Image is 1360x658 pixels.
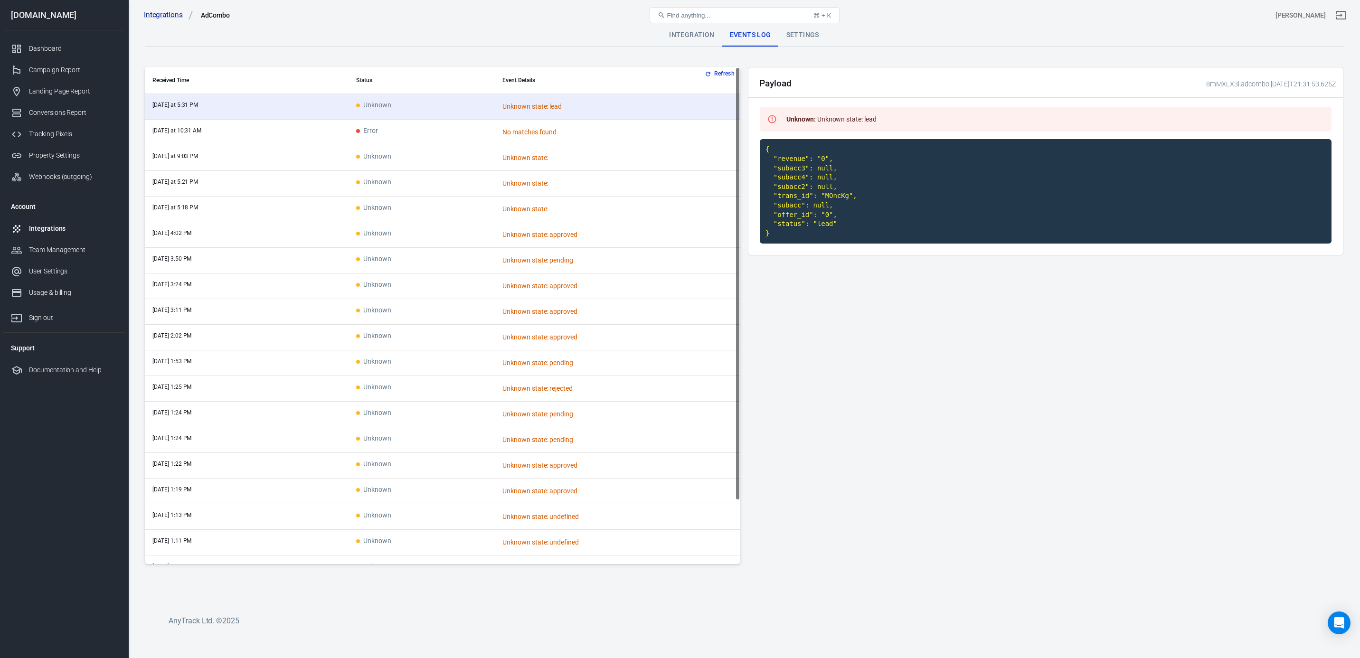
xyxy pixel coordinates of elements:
time: 2025-08-23T13:13:34-04:00 [152,512,191,518]
time: 2025-08-24T21:03:05-04:00 [152,153,198,160]
a: Webhooks (outgoing) [3,166,125,188]
div: Unknown state: approved [502,461,669,470]
div: Dashboard [29,44,117,54]
span: Unknown [356,384,391,392]
span: Error [356,127,378,135]
th: Received Time [145,67,349,94]
div: Unknown state: [502,563,669,573]
span: Unknown [356,255,391,263]
time: 2025-08-23T13:22:18-04:00 [152,461,191,467]
li: Account [3,195,125,218]
span: Unknown [356,332,391,340]
li: Support [3,337,125,359]
span: Unknown [356,537,391,545]
div: Unknown state: pending [502,435,669,445]
div: Unknown state: [502,153,669,163]
a: Sign out [3,303,125,329]
span: Unknown [356,307,391,315]
time: 2025-08-25T17:31:53-04:00 [152,102,198,108]
div: Webhooks (outgoing) [29,172,117,182]
time: 2025-08-23T13:19:47-04:00 [152,486,191,493]
div: Unknown state: pending [502,255,669,265]
div: Usage & billing [29,288,117,298]
div: Documentation and Help [29,365,117,375]
div: Unknown state: lead [783,111,880,128]
div: Conversions Report [29,108,117,118]
div: Unknown state: [502,204,669,214]
a: Conversions Report [3,102,125,123]
time: 2025-08-23T15:50:11-04:00 [152,255,191,262]
time: 2025-08-24T17:18:36-04:00 [152,204,198,211]
span: Unknown [356,102,391,110]
h6: AnyTrack Ltd. © 2025 [169,615,881,627]
time: 2025-08-23T13:08:37-04:00 [152,563,191,570]
div: Campaign Report [29,65,117,75]
span: Unknown [356,409,391,417]
span: Unknown [356,204,391,212]
span: Unknown [356,281,391,289]
a: Sign out [1330,4,1352,27]
span: Unknown [356,358,391,366]
div: 8mMXLX3l.adcombo.[DATE]T21:31:53.625Z [1203,79,1336,89]
div: Account id: 8mMXLX3l [1275,10,1326,20]
span: Unknown [356,512,391,520]
a: Integrations [3,218,125,239]
span: Unknown [356,563,391,571]
div: AdCombo [201,10,230,20]
time: 2025-08-25T10:31:53-04:00 [152,127,201,134]
a: Dashboard [3,38,125,59]
div: Unknown state: undefined [502,512,669,522]
a: Landing Page Report [3,81,125,102]
a: Team Management [3,239,125,261]
span: Unknown [356,153,391,161]
strong: Unknown : [786,115,816,123]
code: { "revenue": "0", "subacc3": null, "subacc4": null, "subacc2": null, "trans_id": "MOncKg", "subac... [760,139,1332,244]
div: Unknown state: undefined [502,537,669,547]
button: Find anything...⌘ + K [650,7,840,23]
div: Tracking Pixels [29,129,117,139]
span: Find anything... [667,12,710,19]
a: Campaign Report [3,59,125,81]
div: ⌘ + K [813,12,831,19]
time: 2025-08-23T13:24:13-04:00 [152,435,191,442]
a: Usage & billing [3,282,125,303]
div: Unknown state: approved [502,281,669,291]
div: Property Settings [29,150,117,160]
time: 2025-08-23T14:02:36-04:00 [152,332,191,339]
time: 2025-08-23T13:11:50-04:00 [152,537,191,544]
th: Status [349,67,495,94]
a: Property Settings [3,145,125,166]
div: [DOMAIN_NAME] [3,11,125,19]
div: Unknown state: approved [502,332,669,342]
div: scrollable content [145,67,740,564]
time: 2025-08-23T13:24:42-04:00 [152,409,191,416]
div: Settings [779,24,827,47]
span: Unknown [356,179,391,187]
div: Integration [661,24,722,47]
a: User Settings [3,261,125,282]
button: Refresh [703,69,738,79]
span: Unknown [356,230,391,238]
div: No matches found [502,127,669,137]
div: Unknown state: [502,179,669,188]
div: Unknown state: rejected [502,384,669,394]
a: Integrations [144,10,193,20]
a: Tracking Pixels [3,123,125,145]
span: Unknown [356,461,391,469]
div: Unknown state: pending [502,409,669,419]
span: Unknown [356,435,391,443]
div: Integrations [29,224,117,234]
time: 2025-08-23T15:11:27-04:00 [152,307,191,313]
time: 2025-08-23T16:02:23-04:00 [152,230,191,236]
time: 2025-08-24T17:21:03-04:00 [152,179,198,185]
div: Unknown state: approved [502,486,669,496]
div: Unknown state: approved [502,307,669,317]
div: User Settings [29,266,117,276]
h2: Payload [759,78,792,88]
div: Open Intercom Messenger [1328,611,1351,634]
div: Landing Page Report [29,86,117,96]
div: Unknown state: lead [502,102,669,112]
th: Event Details [495,67,740,94]
div: Unknown state: approved [502,230,669,240]
div: Events Log [722,24,779,47]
